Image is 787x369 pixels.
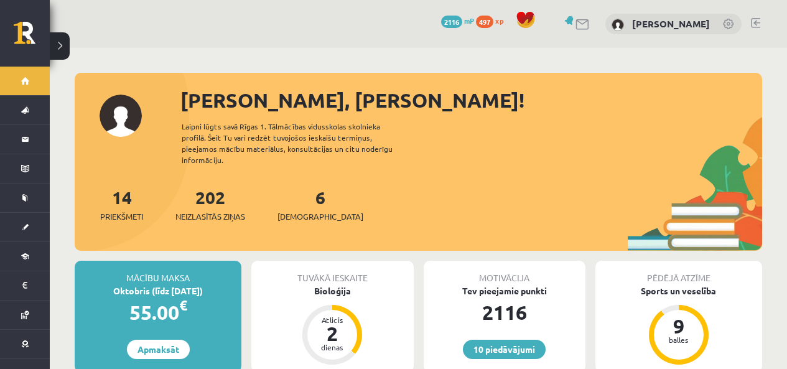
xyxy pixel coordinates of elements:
div: Laipni lūgts savā Rīgas 1. Tālmācības vidusskolas skolnieka profilā. Šeit Tu vari redzēt tuvojošo... [182,121,414,166]
span: € [179,296,187,314]
div: Sports un veselība [595,284,762,297]
div: Bioloģija [251,284,413,297]
a: [PERSON_NAME] [632,17,710,30]
span: 2116 [441,16,462,28]
a: Apmaksāt [127,340,190,359]
div: 9 [660,316,697,336]
div: Mācību maksa [75,261,241,284]
a: 10 piedāvājumi [463,340,546,359]
span: Neizlasītās ziņas [175,210,245,223]
div: 2116 [424,297,585,327]
div: Oktobris (līdz [DATE]) [75,284,241,297]
span: xp [495,16,503,26]
a: 2116 mP [441,16,474,26]
span: mP [464,16,474,26]
div: Atlicis [314,316,351,324]
span: Priekšmeti [100,210,143,223]
a: 202Neizlasītās ziņas [175,186,245,223]
a: 14Priekšmeti [100,186,143,223]
a: 497 xp [476,16,510,26]
span: 497 [476,16,493,28]
a: Bioloģija Atlicis 2 dienas [251,284,413,367]
div: Tuvākā ieskaite [251,261,413,284]
a: Sports un veselība 9 balles [595,284,762,367]
div: balles [660,336,697,343]
div: Tev pieejamie punkti [424,284,585,297]
div: 55.00 [75,297,241,327]
div: [PERSON_NAME], [PERSON_NAME]! [180,85,762,115]
img: Daniela Fedukoviča [612,19,624,31]
div: dienas [314,343,351,351]
span: [DEMOGRAPHIC_DATA] [277,210,363,223]
div: 2 [314,324,351,343]
div: Motivācija [424,261,585,284]
a: 6[DEMOGRAPHIC_DATA] [277,186,363,223]
div: Pēdējā atzīme [595,261,762,284]
a: Rīgas 1. Tālmācības vidusskola [14,22,50,53]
